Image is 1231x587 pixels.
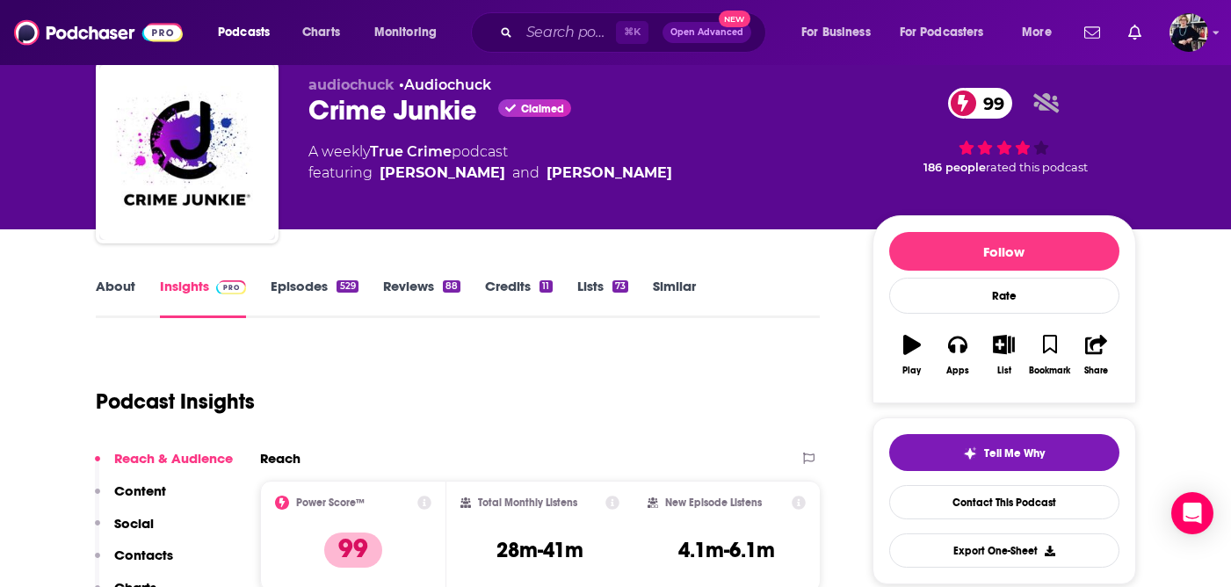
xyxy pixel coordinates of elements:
[380,163,505,184] div: [PERSON_NAME]
[496,537,583,563] h3: 28m-41m
[889,323,935,387] button: Play
[889,278,1119,314] div: Rate
[1073,323,1119,387] button: Share
[521,105,564,113] span: Claimed
[1010,18,1074,47] button: open menu
[271,278,358,318] a: Episodes529
[216,280,247,294] img: Podchaser Pro
[324,533,382,568] p: 99
[95,547,173,579] button: Contacts
[443,280,460,293] div: 88
[612,280,628,293] div: 73
[670,28,743,37] span: Open Advanced
[946,366,969,376] div: Apps
[1029,366,1070,376] div: Bookmark
[218,20,270,45] span: Podcasts
[997,366,1011,376] div: List
[948,88,1013,119] a: 99
[96,388,255,415] h1: Podcast Insights
[260,450,301,467] h2: Reach
[547,163,672,184] div: [PERSON_NAME]
[923,161,986,174] span: 186 people
[337,280,358,293] div: 529
[1084,366,1108,376] div: Share
[114,450,233,467] p: Reach & Audience
[374,20,437,45] span: Monitoring
[404,76,491,93] a: Audiochuck
[1169,13,1208,52] button: Show profile menu
[889,485,1119,519] a: Contact This Podcast
[1169,13,1208,52] span: Logged in as ndewey
[873,76,1136,185] div: 99 186 peoplerated this podcast
[1121,18,1148,47] a: Show notifications dropdown
[653,278,696,318] a: Similar
[512,163,539,184] span: and
[14,16,183,49] img: Podchaser - Follow, Share and Rate Podcasts
[308,141,672,184] div: A weekly podcast
[719,11,750,27] span: New
[1027,323,1073,387] button: Bookmark
[519,18,616,47] input: Search podcasts, credits, & more...
[383,278,460,318] a: Reviews88
[986,161,1088,174] span: rated this podcast
[308,76,395,93] span: audiochuck
[789,18,893,47] button: open menu
[1169,13,1208,52] img: User Profile
[362,18,460,47] button: open menu
[889,434,1119,471] button: tell me why sparkleTell Me Why
[984,446,1045,460] span: Tell Me Why
[488,12,783,53] div: Search podcasts, credits, & more...
[95,515,154,547] button: Social
[485,278,552,318] a: Credits11
[114,547,173,563] p: Contacts
[663,22,751,43] button: Open AdvancedNew
[900,20,984,45] span: For Podcasters
[308,163,672,184] span: featuring
[981,323,1026,387] button: List
[678,537,775,563] h3: 4.1m-6.1m
[291,18,351,47] a: Charts
[1022,20,1052,45] span: More
[302,20,340,45] span: Charts
[206,18,293,47] button: open menu
[902,366,921,376] div: Play
[399,76,491,93] span: •
[114,515,154,532] p: Social
[966,88,1013,119] span: 99
[1077,18,1107,47] a: Show notifications dropdown
[889,232,1119,271] button: Follow
[889,533,1119,568] button: Export One-Sheet
[95,482,166,515] button: Content
[114,482,166,499] p: Content
[99,64,275,240] img: Crime Junkie
[616,21,648,44] span: ⌘ K
[935,323,981,387] button: Apps
[888,18,1010,47] button: open menu
[801,20,871,45] span: For Business
[665,496,762,509] h2: New Episode Listens
[95,450,233,482] button: Reach & Audience
[370,143,452,160] a: True Crime
[577,278,628,318] a: Lists73
[539,280,552,293] div: 11
[478,496,577,509] h2: Total Monthly Listens
[160,278,247,318] a: InsightsPodchaser Pro
[1171,492,1213,534] div: Open Intercom Messenger
[963,446,977,460] img: tell me why sparkle
[96,278,135,318] a: About
[296,496,365,509] h2: Power Score™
